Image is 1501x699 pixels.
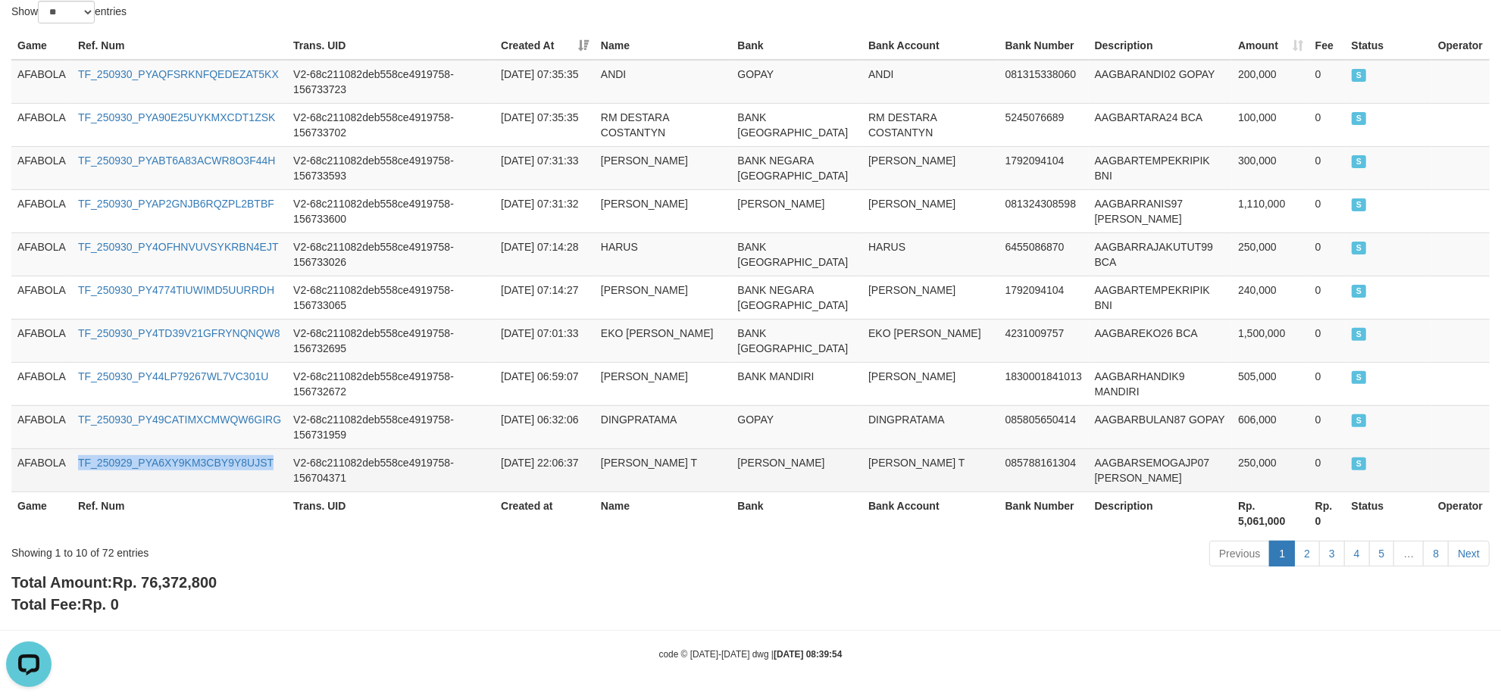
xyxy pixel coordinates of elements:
td: V2-68c211082deb558ce4919758-156731959 [287,405,495,448]
td: 0 [1309,232,1346,276]
td: [DATE] 22:06:37 [495,448,595,491]
td: [PERSON_NAME] T [862,448,999,491]
a: TF_250929_PYA6XY9KM3CBY9Y8UJST [78,457,274,469]
td: 505,000 [1232,362,1309,405]
b: Total Amount: [11,574,217,591]
a: TF_250930_PYA90E25UYKMXCDT1ZSK [78,111,275,123]
td: RM DESTARA COSTANTYN [862,103,999,146]
td: BANK MANDIRI [731,362,862,405]
a: TF_250930_PYAQFSRKNFQEDEZAT5KX [78,68,279,80]
td: V2-68c211082deb558ce4919758-156704371 [287,448,495,491]
th: Ref. Num [72,32,287,60]
td: [PERSON_NAME] [862,276,999,319]
td: 0 [1309,276,1346,319]
td: V2-68c211082deb558ce4919758-156733026 [287,232,495,276]
th: Rp. 5,061,000 [1232,491,1309,535]
td: AFABOLA [11,448,72,491]
td: 1792094104 [999,146,1089,189]
label: Show entries [11,1,127,23]
td: [PERSON_NAME] T [595,448,732,491]
a: 5 [1369,541,1395,566]
td: [PERSON_NAME] [595,146,732,189]
td: AAGBARANDI02 GOPAY [1089,60,1232,104]
th: Game [11,32,72,60]
a: 4 [1344,541,1370,566]
td: [DATE] 07:31:33 [495,146,595,189]
th: Operator [1432,32,1490,60]
td: 0 [1309,146,1346,189]
td: AFABOLA [11,146,72,189]
th: Created at [495,491,595,535]
td: BANK NEGARA [GEOGRAPHIC_DATA] [731,276,862,319]
td: 1792094104 [999,276,1089,319]
a: 2 [1294,541,1320,566]
a: TF_250930_PYAP2GNJB6RQZPL2BTBF [78,198,274,210]
td: [DATE] 07:01:33 [495,319,595,362]
a: TF_250930_PY49CATIMXCMWQW6GIRG [78,413,281,426]
td: 300,000 [1232,146,1309,189]
td: GOPAY [731,405,862,448]
td: V2-68c211082deb558ce4919758-156733723 [287,60,495,104]
td: 085805650414 [999,405,1089,448]
td: 0 [1309,189,1346,232]
td: 0 [1309,362,1346,405]
td: V2-68c211082deb558ce4919758-156733593 [287,146,495,189]
a: 3 [1319,541,1345,566]
th: Trans. UID [287,32,495,60]
th: Operator [1432,491,1490,535]
td: DINGPRATAMA [595,405,732,448]
td: RM DESTARA COSTANTYN [595,103,732,146]
td: AAGBARTEMPEKRIPIK BNI [1089,276,1232,319]
select: Showentries [38,1,95,23]
td: [PERSON_NAME] [595,362,732,405]
td: 606,000 [1232,405,1309,448]
th: Bank [731,32,862,60]
td: AFABOLA [11,405,72,448]
td: [DATE] 06:32:06 [495,405,595,448]
span: SUCCESS [1352,457,1367,470]
td: 5245076689 [999,103,1089,146]
th: Status [1346,491,1432,535]
a: TF_250930_PY44LP79267WL7VC301U [78,370,268,382]
td: AAGBARRAJAKUTUT99 BCA [1089,232,1232,276]
th: Ref. Num [72,491,287,535]
td: [PERSON_NAME] [595,276,732,319]
th: Fee [1309,32,1346,60]
td: ANDI [595,60,732,104]
th: Name [595,491,732,535]
td: 081315338060 [999,60,1089,104]
td: AFABOLA [11,362,72,405]
th: Rp. 0 [1309,491,1346,535]
a: TF_250930_PY4TD39V21GFRYNQNQW8 [78,327,280,339]
span: SUCCESS [1352,112,1367,125]
td: AAGBARTEMPEKRIPIK BNI [1089,146,1232,189]
th: Bank [731,491,862,535]
td: AFABOLA [11,60,72,104]
span: SUCCESS [1352,285,1367,298]
td: [DATE] 07:31:32 [495,189,595,232]
td: [PERSON_NAME] [731,189,862,232]
a: … [1393,541,1424,566]
td: BANK [GEOGRAPHIC_DATA] [731,103,862,146]
span: Rp. 0 [82,596,119,613]
td: [PERSON_NAME] [731,448,862,491]
td: 250,000 [1232,448,1309,491]
td: BANK NEGARA [GEOGRAPHIC_DATA] [731,146,862,189]
td: [DATE] 07:14:28 [495,232,595,276]
td: [PERSON_NAME] [862,146,999,189]
th: Game [11,491,72,535]
th: Amount: activate to sort column ascending [1232,32,1309,60]
a: Next [1448,541,1490,566]
td: 250,000 [1232,232,1309,276]
td: 200,000 [1232,60,1309,104]
th: Bank Number [999,491,1089,535]
a: 1 [1269,541,1295,566]
a: TF_250930_PY4OFHNVUVSYKRBN4EJT [78,241,279,253]
td: AAGBAREKO26 BCA [1089,319,1232,362]
td: AAGBARSEMOGAJP07 [PERSON_NAME] [1089,448,1232,491]
td: AFABOLA [11,232,72,276]
span: Rp. 76,372,800 [112,574,217,591]
span: SUCCESS [1352,198,1367,211]
td: 0 [1309,448,1346,491]
button: Open LiveChat chat widget [6,6,52,51]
